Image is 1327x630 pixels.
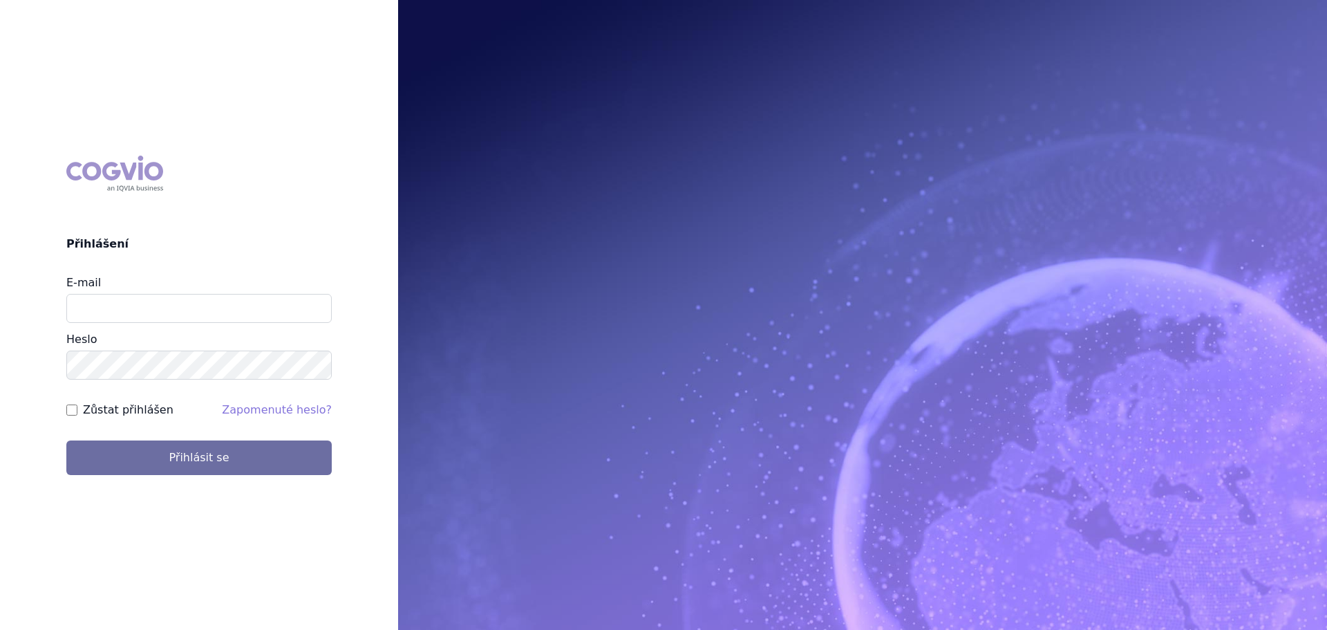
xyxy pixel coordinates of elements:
label: E-mail [66,276,101,289]
button: Přihlásit se [66,441,332,475]
label: Zůstat přihlášen [83,402,173,418]
div: COGVIO [66,156,163,192]
a: Zapomenuté heslo? [222,403,332,416]
h2: Přihlášení [66,236,332,252]
label: Heslo [66,333,97,346]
